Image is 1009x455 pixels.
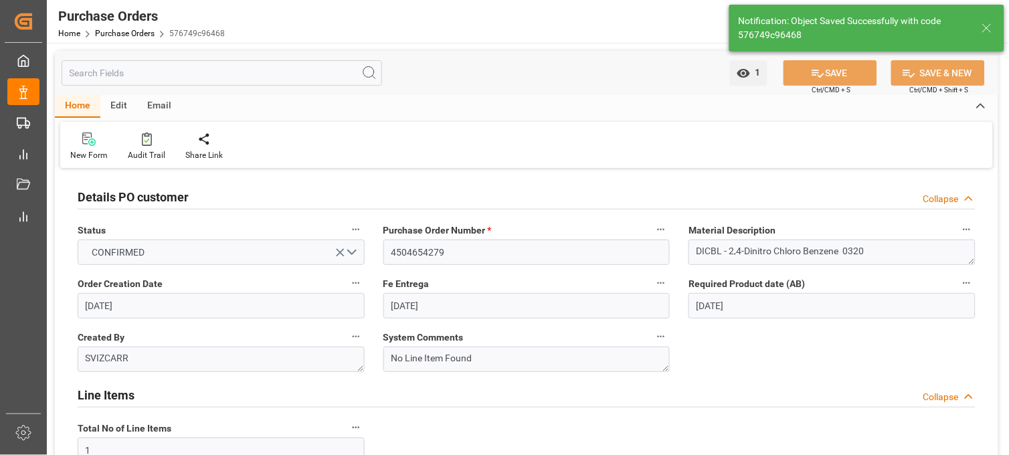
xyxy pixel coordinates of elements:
[812,85,851,95] span: Ctrl/CMD + S
[923,390,959,404] div: Collapse
[137,95,181,118] div: Email
[78,188,189,206] h2: Details PO customer
[86,246,152,260] span: CONFIRMED
[383,223,492,238] span: Purchase Order Number
[347,221,365,238] button: Status
[652,221,670,238] button: Purchase Order Number *
[347,328,365,345] button: Created By
[383,277,430,291] span: Fe Entrega
[689,240,976,265] textarea: DICBL - 2,4-Dinitro Chloro Benzene 0320
[958,221,976,238] button: Material Description
[128,149,165,161] div: Audit Trail
[383,331,464,345] span: System Comments
[347,419,365,436] button: Total No of Line Items
[347,274,365,292] button: Order Creation Date
[78,386,134,404] h2: Line Items
[689,277,805,291] span: Required Product date (AB)
[383,293,670,318] input: DD-MM-YYYY
[730,60,767,86] button: open menu
[58,29,80,38] a: Home
[62,60,382,86] input: Search Fields
[652,328,670,345] button: System Comments
[652,274,670,292] button: Fe Entrega
[958,274,976,292] button: Required Product date (AB)
[78,347,365,372] textarea: SVIZCARR
[78,293,365,318] input: DD-MM-YYYY
[78,277,163,291] span: Order Creation Date
[784,60,877,86] button: SAVE
[78,240,365,265] button: open menu
[689,223,775,238] span: Material Description
[751,67,761,78] span: 1
[58,6,225,26] div: Purchase Orders
[689,293,976,318] input: DD-MM-YYYY
[891,60,985,86] button: SAVE & NEW
[739,14,969,42] div: Notification: Object Saved Successfully with code 576749c96468
[100,95,137,118] div: Edit
[70,149,108,161] div: New Form
[78,422,171,436] span: Total No of Line Items
[78,331,124,345] span: Created By
[55,95,100,118] div: Home
[910,85,969,95] span: Ctrl/CMD + Shift + S
[185,149,223,161] div: Share Link
[383,347,670,372] textarea: No Line Item Found
[923,192,959,206] div: Collapse
[78,223,106,238] span: Status
[95,29,155,38] a: Purchase Orders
